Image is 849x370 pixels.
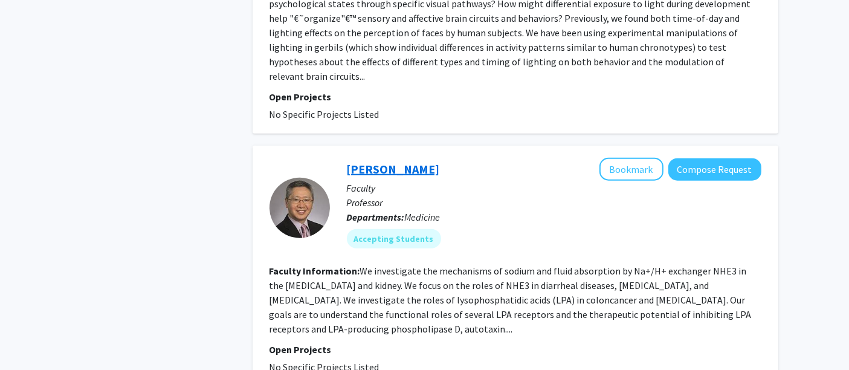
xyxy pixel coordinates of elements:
fg-read-more: We investigate the mechanisms of sodium and fluid absorption by Na+/H+ exchanger NHE3 in the [MED... [270,265,752,335]
span: Medicine [405,211,441,223]
mat-chip: Accepting Students [347,229,441,248]
b: Departments: [347,211,405,223]
a: [PERSON_NAME] [347,161,440,177]
button: Compose Request to Changhyon Yun [668,158,761,181]
p: Professor [347,195,761,210]
iframe: Chat [9,316,51,361]
p: Faculty [347,181,761,195]
p: Open Projects [270,89,761,104]
button: Add Changhyon Yun to Bookmarks [599,158,663,181]
p: Open Projects [270,342,761,357]
b: Faculty Information: [270,265,360,277]
span: No Specific Projects Listed [270,108,379,120]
